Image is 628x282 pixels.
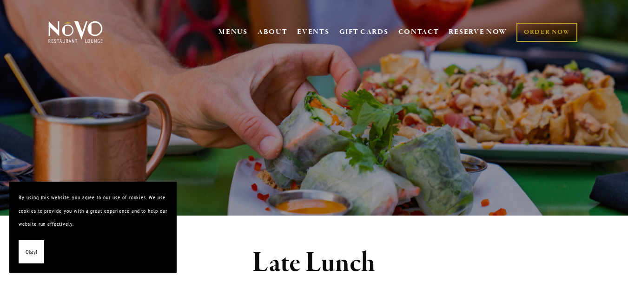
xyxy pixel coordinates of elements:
a: RESERVE NOW [449,23,507,41]
button: Okay! [19,240,44,264]
a: EVENTS [297,27,329,37]
span: Okay! [26,245,37,259]
a: ABOUT [258,27,288,37]
a: GIFT CARDS [339,23,389,41]
strong: Late Lunch [252,245,376,281]
a: ORDER NOW [516,23,577,42]
p: By using this website, you agree to our use of cookies. We use cookies to provide you with a grea... [19,191,167,231]
img: Novo Restaurant &amp; Lounge [46,20,105,44]
a: MENUS [218,27,248,37]
section: Cookie banner [9,182,177,273]
a: CONTACT [398,23,439,41]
